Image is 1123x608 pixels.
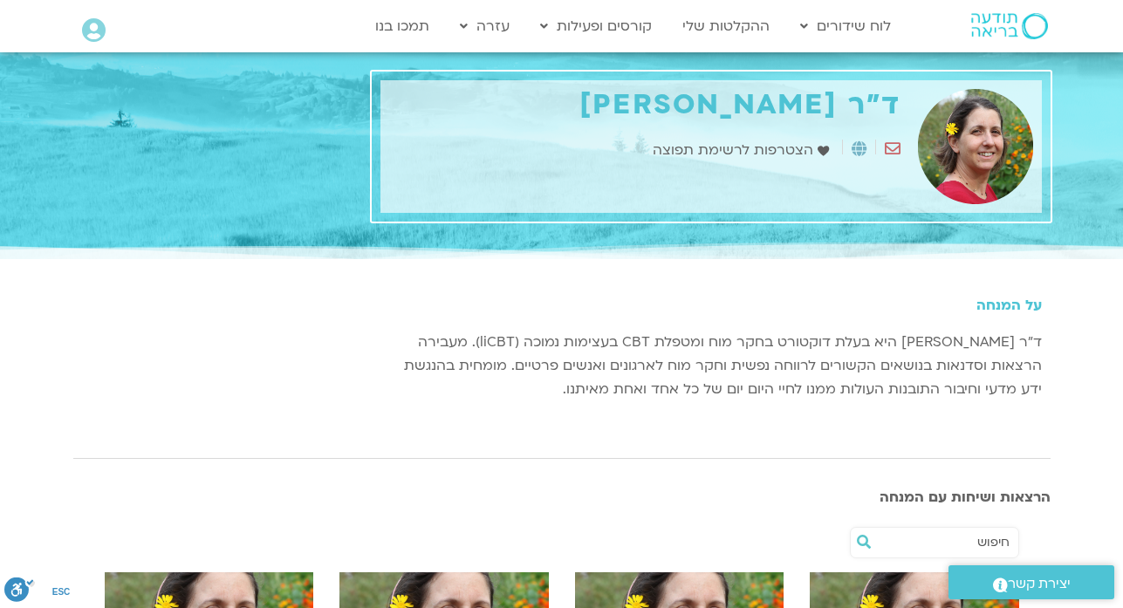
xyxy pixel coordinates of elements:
[948,565,1114,599] a: יצירת קשר
[971,13,1048,39] img: תודעה בריאה
[653,139,818,162] span: הצטרפות לרשימת תפוצה
[674,10,778,43] a: ההקלטות שלי
[791,10,900,43] a: לוח שידורים
[380,297,1042,313] h5: על המנחה
[380,331,1042,401] p: ד״ר [PERSON_NAME] היא בעלת דוקטורט בחקר מוח ומטפלת CBT בעצימות נמוכה (liCBT). מעבירה הרצאות וסדנא...
[73,489,1051,505] h3: הרצאות ושיחות עם המנחה
[366,10,438,43] a: תמכו בנו
[389,89,900,121] h1: ד"ר [PERSON_NAME]
[451,10,518,43] a: עזרה
[531,10,661,43] a: קורסים ופעילות
[877,528,1010,557] input: חיפוש
[1008,572,1071,596] span: יצירת קשר
[653,139,833,162] a: הצטרפות לרשימת תפוצה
